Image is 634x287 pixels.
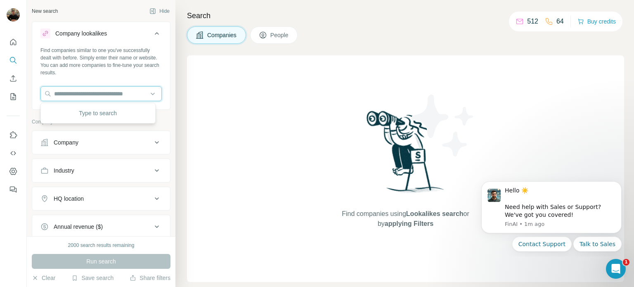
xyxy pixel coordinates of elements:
button: Enrich CSV [7,71,20,86]
div: 2000 search results remaining [68,242,135,249]
button: Search [7,53,20,68]
button: Hide [144,5,175,17]
p: Company information [32,118,170,126]
img: Avatar [7,8,20,21]
p: 64 [556,17,564,26]
h4: Search [187,10,624,21]
button: Company [32,133,170,152]
img: Surfe Illustration - Stars [406,88,480,163]
div: HQ location [54,194,84,203]
button: Company lookalikes [32,24,170,47]
button: Use Surfe on LinkedIn [7,128,20,142]
span: Find companies using or by [339,209,471,229]
button: Clear [32,274,55,282]
button: HQ location [32,189,170,209]
div: Company lookalikes [55,29,107,38]
button: Annual revenue ($) [32,217,170,237]
div: New search [32,7,58,15]
span: applying Filters [385,220,433,227]
div: Type to search [43,105,154,121]
button: Feedback [7,182,20,197]
span: Lookalikes search [406,210,464,217]
button: Buy credits [577,16,616,27]
button: Save search [71,274,114,282]
p: 512 [527,17,538,26]
button: Industry [32,161,170,180]
button: Dashboard [7,164,20,179]
iframe: Intercom live chat [606,259,626,279]
div: Company [54,138,78,147]
iframe: Intercom notifications message [469,174,634,256]
span: People [270,31,289,39]
img: Surfe Illustration - Woman searching with binoculars [363,109,449,201]
div: Industry [54,166,74,175]
div: Find companies similar to one you've successfully dealt with before. Simply enter their name or w... [40,47,162,76]
button: Quick start [7,35,20,50]
div: Annual revenue ($) [54,223,103,231]
button: Use Surfe API [7,146,20,161]
button: My lists [7,89,20,104]
button: Share filters [130,274,170,282]
span: Companies [207,31,237,39]
span: 1 [623,259,629,266]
